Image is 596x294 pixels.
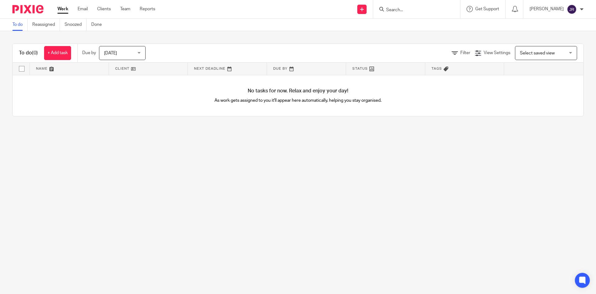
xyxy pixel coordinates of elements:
[12,5,43,13] img: Pixie
[44,46,71,60] a: + Add task
[12,19,28,31] a: To do
[520,51,555,55] span: Select saved view
[530,6,564,12] p: [PERSON_NAME]
[82,50,96,56] p: Due by
[484,51,510,55] span: View Settings
[57,6,68,12] a: Work
[431,67,442,70] span: Tags
[460,51,470,55] span: Filter
[97,6,111,12] a: Clients
[32,19,60,31] a: Reassigned
[567,4,577,14] img: svg%3E
[91,19,106,31] a: Done
[156,97,441,104] p: As work gets assigned to you it'll appear here automatically, helping you stay organised.
[140,6,155,12] a: Reports
[78,6,88,12] a: Email
[65,19,87,31] a: Snoozed
[32,50,38,55] span: (0)
[19,50,38,56] h1: To do
[104,51,117,55] span: [DATE]
[386,7,441,13] input: Search
[13,88,583,94] h4: No tasks for now. Relax and enjoy your day!
[120,6,130,12] a: Team
[475,7,499,11] span: Get Support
